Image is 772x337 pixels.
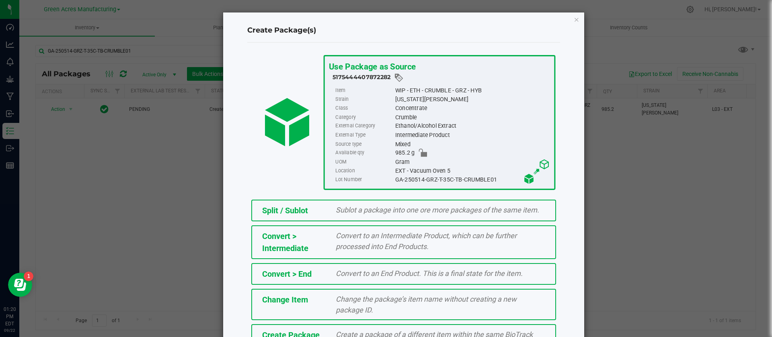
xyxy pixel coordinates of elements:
[335,95,393,104] label: Strain
[262,231,308,253] span: Convert > Intermediate
[335,175,393,184] label: Lot Number
[335,140,393,149] label: Source type
[336,295,517,314] span: Change the package’s item name without creating a new package ID.
[395,131,550,139] div: Intermediate Product
[335,131,393,139] label: External Type
[262,269,312,279] span: Convert > End
[395,157,550,166] div: Gram
[335,149,393,157] label: Available qty
[329,61,415,71] span: Use Package as Source
[395,113,550,122] div: Crumble
[395,122,550,131] div: Ethanol/Alcohol Extract
[8,273,32,297] iframe: Resource center
[395,175,550,184] div: GA-250514-GRZ-T-35C-TB-CRUMBLE01
[335,157,393,166] label: UOM
[262,295,308,304] span: Change Item
[335,104,393,113] label: Class
[395,86,550,95] div: WIP - ETH - CRUMBLE - GRZ - HYB
[395,166,550,175] div: EXT - Vacuum Oven 5
[262,206,308,215] span: Split / Sublot
[335,113,393,122] label: Category
[335,122,393,131] label: External Category
[395,95,550,104] div: [US_STATE][PERSON_NAME]
[395,104,550,113] div: Concentrate
[395,140,550,149] div: Mixed
[247,25,560,36] h4: Create Package(s)
[336,231,517,251] span: Convert to an Intermediate Product, which can be further processed into End Products.
[336,206,539,214] span: Sublot a package into one ore more packages of the same item.
[395,149,414,157] span: 985.2 g
[336,269,523,278] span: Convert to an End Product. This is a final state for the item.
[24,272,33,281] iframe: Resource center unread badge
[333,73,550,83] div: 5175444407872282
[335,166,393,175] label: Location
[335,86,393,95] label: Item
